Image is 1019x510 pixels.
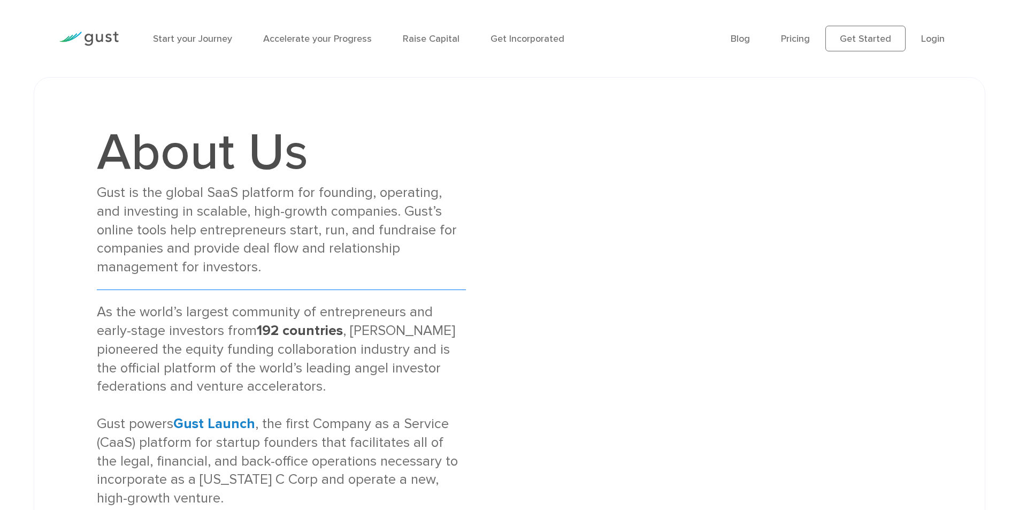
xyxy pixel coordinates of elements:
a: Raise Capital [403,33,459,44]
div: As the world’s largest community of entrepreneurs and early-stage investors from , [PERSON_NAME] ... [97,303,466,508]
div: Gust is the global SaaS platform for founding, operating, and investing in scalable, high-growth ... [97,184,466,277]
h1: About Us [97,127,466,178]
a: Accelerate your Progress [263,33,372,44]
img: Gust Logo [59,32,119,46]
a: Start your Journey [153,33,232,44]
a: Blog [731,33,750,44]
a: Gust Launch [173,415,255,432]
a: Get Started [825,26,906,51]
a: Get Incorporated [491,33,564,44]
strong: 192 countries [257,322,343,339]
a: Login [921,33,945,44]
a: Pricing [781,33,810,44]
